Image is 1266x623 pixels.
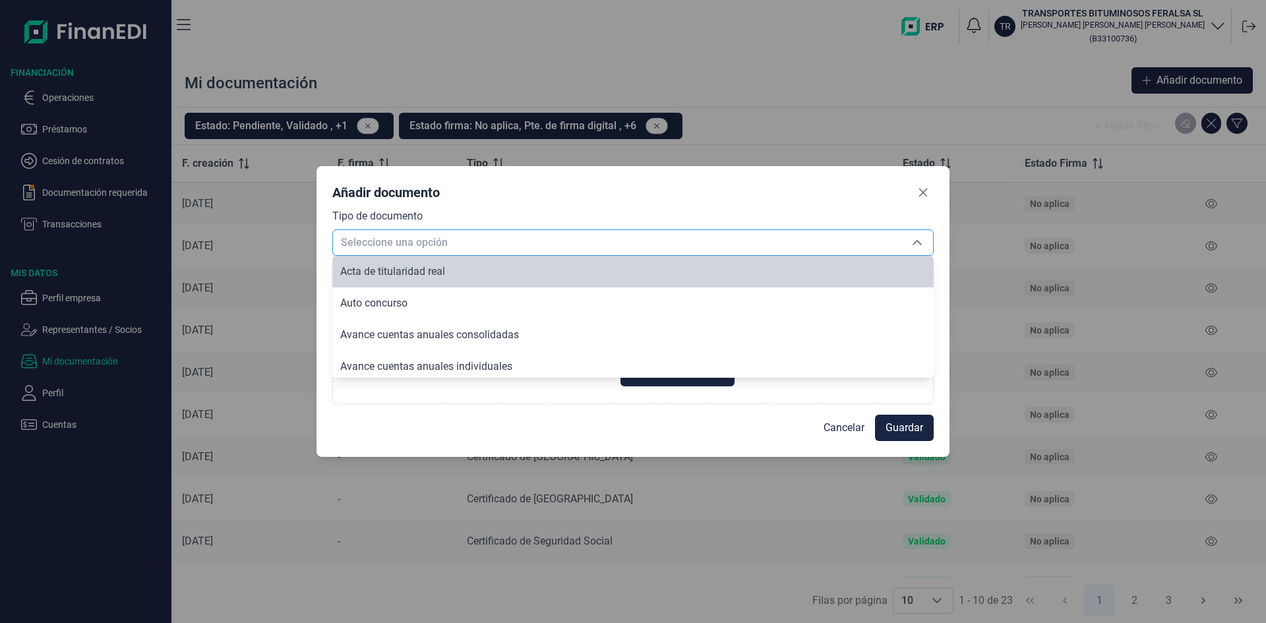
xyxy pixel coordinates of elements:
[333,230,901,255] span: Seleccione una opción
[901,230,933,255] div: Seleccione una opción
[332,351,934,382] li: Avance cuentas anuales individuales
[332,183,440,202] div: Añadir documento
[332,319,934,351] li: Avance cuentas anuales consolidadas
[340,328,519,341] span: Avance cuentas anuales consolidadas
[340,265,445,278] span: Acta de titularidad real
[340,360,512,372] span: Avance cuentas anuales individuales
[332,208,423,224] label: Tipo de documento
[340,297,407,309] span: Auto concurso
[332,256,934,287] li: Acta de titularidad real
[913,182,934,203] button: Close
[332,287,934,319] li: Auto concurso
[886,420,923,436] span: Guardar
[875,415,934,441] button: Guardar
[813,415,875,441] button: Cancelar
[824,420,864,436] span: Cancelar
